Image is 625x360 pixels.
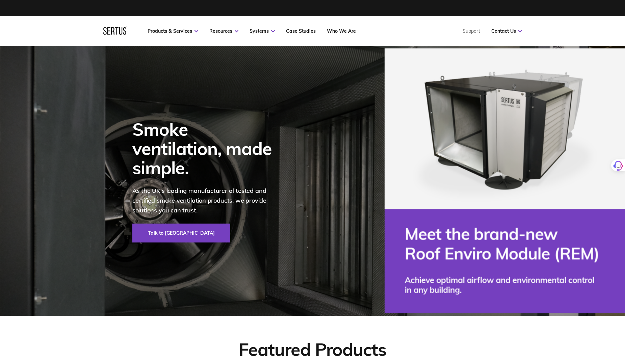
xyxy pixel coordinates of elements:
[209,28,238,34] a: Resources
[250,28,275,34] a: Systems
[132,224,230,242] a: Talk to [GEOGRAPHIC_DATA]
[132,120,281,178] div: Smoke ventilation, made simple.
[327,28,356,34] a: Who We Are
[148,28,198,34] a: Products & Services
[286,28,316,34] a: Case Studies
[132,186,281,215] p: As the UK's leading manufacturer of tested and certified smoke ventilation products, we provide s...
[463,28,480,34] a: Support
[491,28,522,34] a: Contact Us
